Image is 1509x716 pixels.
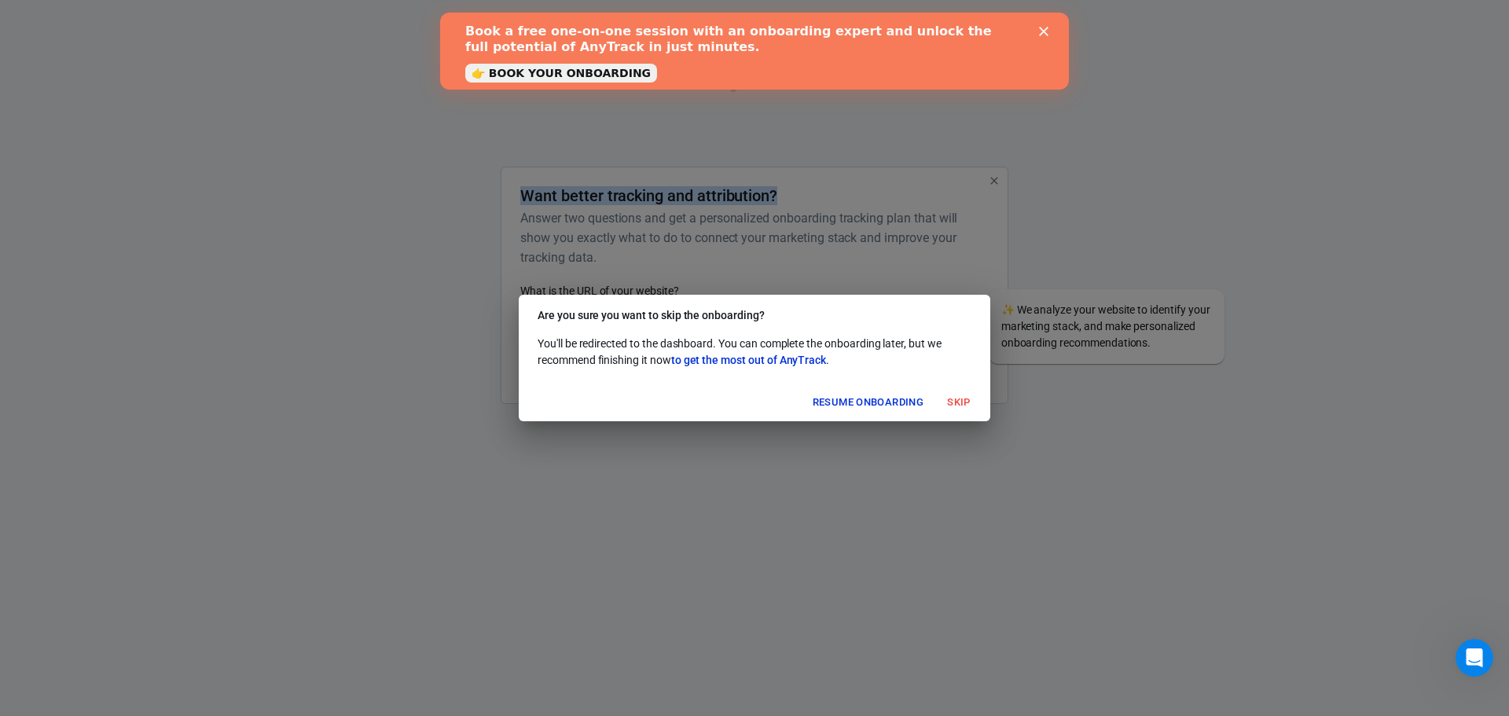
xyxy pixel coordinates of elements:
h2: Are you sure you want to skip the onboarding? [519,295,990,336]
button: Skip [934,391,984,415]
div: Close [599,14,615,24]
p: You'll be redirected to the dashboard. You can complete the onboarding later, but we recommend fi... [538,336,971,369]
span: to get the most out of AnyTrack [671,354,826,366]
button: Resume onboarding [809,391,927,415]
iframe: Intercom live chat [1456,639,1493,677]
iframe: Intercom live chat banner [440,13,1069,90]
